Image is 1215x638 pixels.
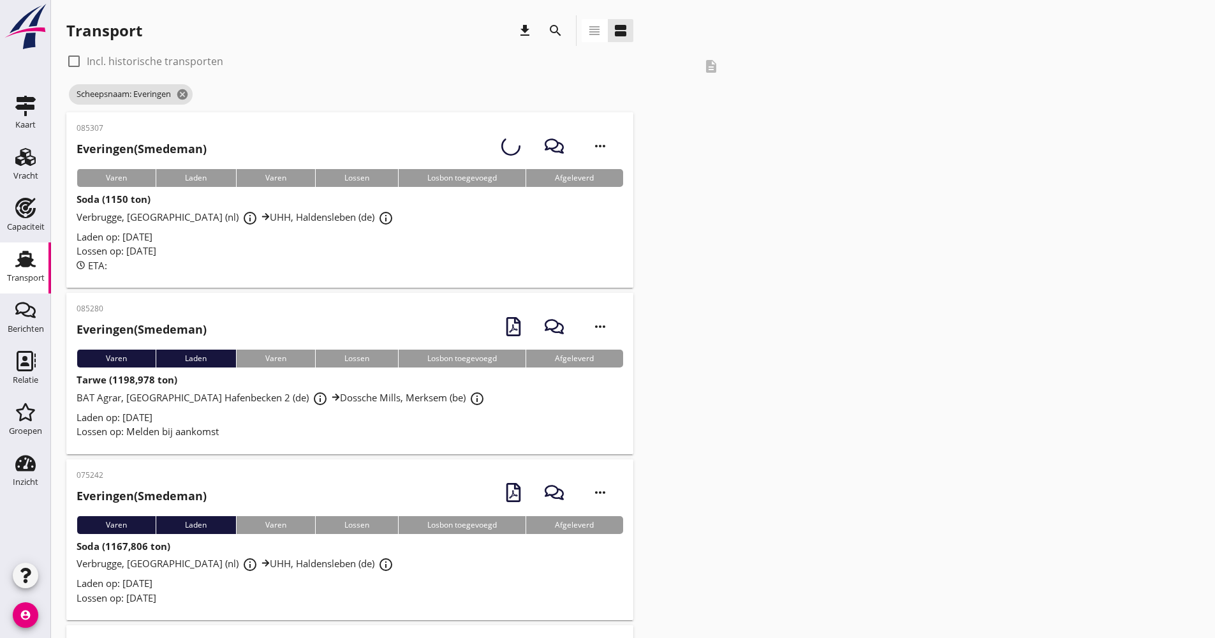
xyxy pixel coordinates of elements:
i: cancel [176,88,189,101]
div: Losbon toegevoegd [398,169,526,187]
i: info_outline [378,211,394,226]
div: Lossen [315,516,398,534]
strong: Everingen [77,322,134,337]
i: info_outline [242,557,258,572]
div: Varen [77,516,156,534]
span: Verbrugge, [GEOGRAPHIC_DATA] (nl) UHH, Haldensleben (de) [77,557,397,570]
span: Laden op: [DATE] [77,230,152,243]
span: Laden op: [DATE] [77,411,152,424]
div: Laden [156,169,235,187]
a: 085280Everingen(Smedeman)VarenLadenVarenLossenLosbon toegevoegdAfgeleverdTarwe (1198,978 ton)BAT ... [66,293,633,454]
div: Inzicht [13,478,38,486]
span: Lossen op: [DATE] [77,244,156,257]
div: Laden [156,516,235,534]
div: Varen [236,350,315,367]
div: Afgeleverd [526,516,622,534]
strong: Everingen [77,488,134,503]
a: 085307Everingen(Smedeman)VarenLadenVarenLossenLosbon toegevoegdAfgeleverdSoda (1150 ton)Verbrugge... [66,112,633,288]
div: Berichten [8,325,44,333]
strong: Soda (1167,806 ton) [77,540,170,553]
i: info_outline [242,211,258,226]
div: Groepen [9,427,42,435]
div: Afgeleverd [526,169,622,187]
div: Afgeleverd [526,350,622,367]
i: info_outline [469,391,485,406]
i: more_horiz [582,475,618,510]
div: Vracht [13,172,38,180]
label: Incl. historische transporten [87,55,223,68]
i: account_circle [13,602,38,628]
span: Scheepsnaam: Everingen [69,84,193,105]
p: 075242 [77,470,207,481]
h2: (Smedeman) [77,487,207,505]
i: info_outline [313,391,328,406]
span: Laden op: [DATE] [77,577,152,590]
div: Capaciteit [7,223,45,231]
i: view_headline [587,23,602,38]
strong: Soda (1150 ton) [77,193,151,205]
div: Transport [66,20,142,41]
strong: Everingen [77,141,134,156]
strong: Tarwe (1198,978 ton) [77,373,177,386]
h2: (Smedeman) [77,140,207,158]
span: Lossen op: [DATE] [77,591,156,604]
div: Varen [236,169,315,187]
div: Varen [236,516,315,534]
div: Lossen [315,169,398,187]
span: Verbrugge, [GEOGRAPHIC_DATA] (nl) UHH, Haldensleben (de) [77,211,397,223]
span: Lossen op: Melden bij aankomst [77,425,219,438]
a: 075242Everingen(Smedeman)VarenLadenVarenLossenLosbon toegevoegdAfgeleverdSoda (1167,806 ton)Verbr... [66,459,633,621]
div: Relatie [13,376,38,384]
i: more_horiz [582,128,618,164]
p: 085280 [77,303,207,315]
span: ETA: [88,259,107,272]
div: Varen [77,350,156,367]
i: info_outline [378,557,394,572]
h2: (Smedeman) [77,321,207,338]
span: BAT Agrar, [GEOGRAPHIC_DATA] Hafenbecken 2 (de) Dossche Mills, Merksem (be) [77,391,489,404]
div: Losbon toegevoegd [398,350,526,367]
div: Kaart [15,121,36,129]
div: Varen [77,169,156,187]
p: 085307 [77,122,207,134]
i: view_agenda [613,23,628,38]
i: search [548,23,563,38]
div: Laden [156,350,235,367]
div: Transport [7,274,45,282]
div: Losbon toegevoegd [398,516,526,534]
i: download [517,23,533,38]
i: more_horiz [582,309,618,345]
img: logo-small.a267ee39.svg [3,3,48,50]
div: Lossen [315,350,398,367]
